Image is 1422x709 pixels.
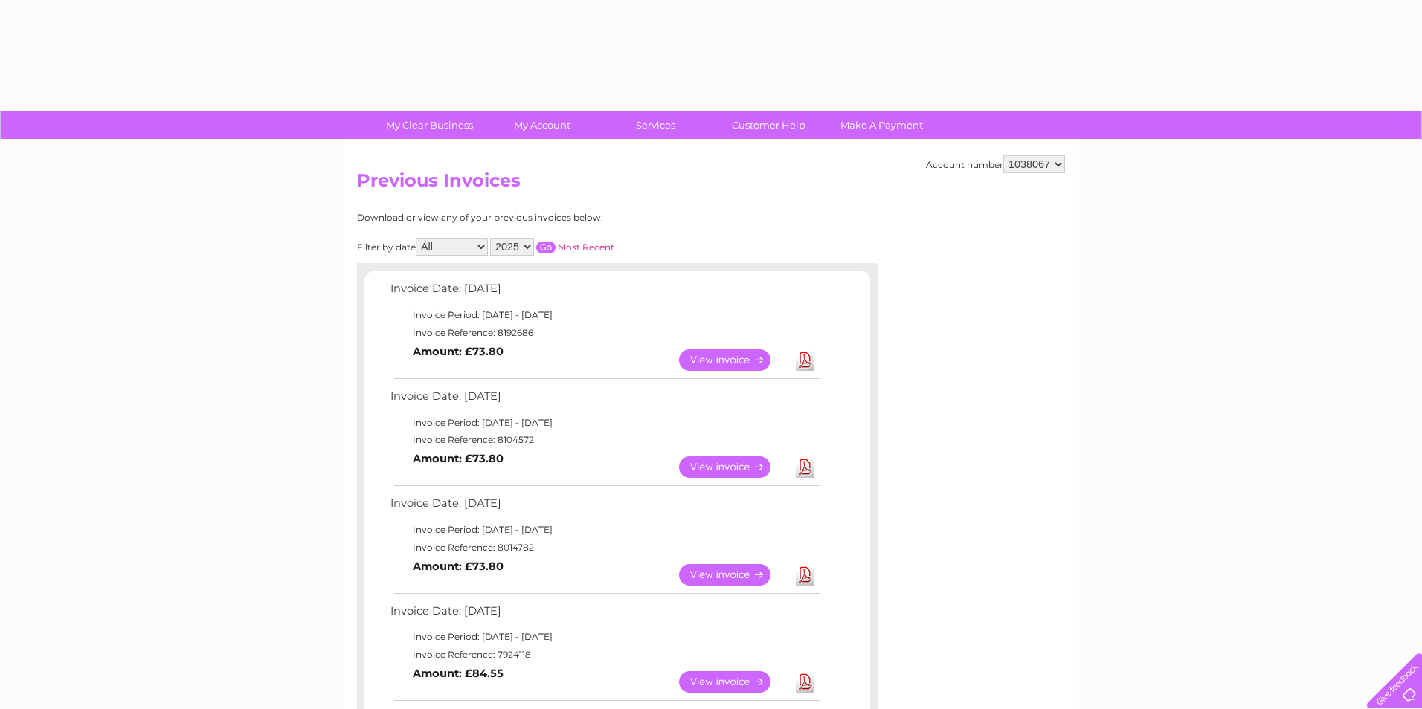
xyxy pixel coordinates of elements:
td: Invoice Date: [DATE] [387,279,822,306]
a: Download [796,456,814,478]
div: Download or view any of your previous invoices below. [357,213,747,223]
a: My Account [481,111,604,139]
a: View [679,564,788,586]
td: Invoice Period: [DATE] - [DATE] [387,628,822,646]
a: My Clear Business [368,111,491,139]
td: Invoice Period: [DATE] - [DATE] [387,306,822,324]
b: Amount: £73.80 [413,345,504,358]
a: Download [796,671,814,693]
td: Invoice Date: [DATE] [387,493,822,521]
td: Invoice Period: [DATE] - [DATE] [387,414,822,432]
a: View [679,671,788,693]
a: Make A Payment [820,111,943,139]
div: Filter by date [357,238,747,256]
td: Invoice Date: [DATE] [387,601,822,629]
td: Invoice Reference: 7924118 [387,646,822,664]
h2: Previous Invoices [357,170,1065,198]
a: View [679,349,788,371]
a: Services [594,111,717,139]
a: Customer Help [707,111,830,139]
b: Amount: £84.55 [413,667,504,680]
td: Invoice Reference: 8014782 [387,539,822,557]
b: Amount: £73.80 [413,452,504,465]
a: Most Recent [558,242,614,253]
a: View [679,456,788,478]
td: Invoice Date: [DATE] [387,386,822,414]
a: Download [796,349,814,371]
a: Download [796,564,814,586]
div: Account number [926,155,1065,173]
b: Amount: £73.80 [413,560,504,573]
td: Invoice Reference: 8104572 [387,431,822,449]
td: Invoice Period: [DATE] - [DATE] [387,521,822,539]
td: Invoice Reference: 8192686 [387,324,822,342]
